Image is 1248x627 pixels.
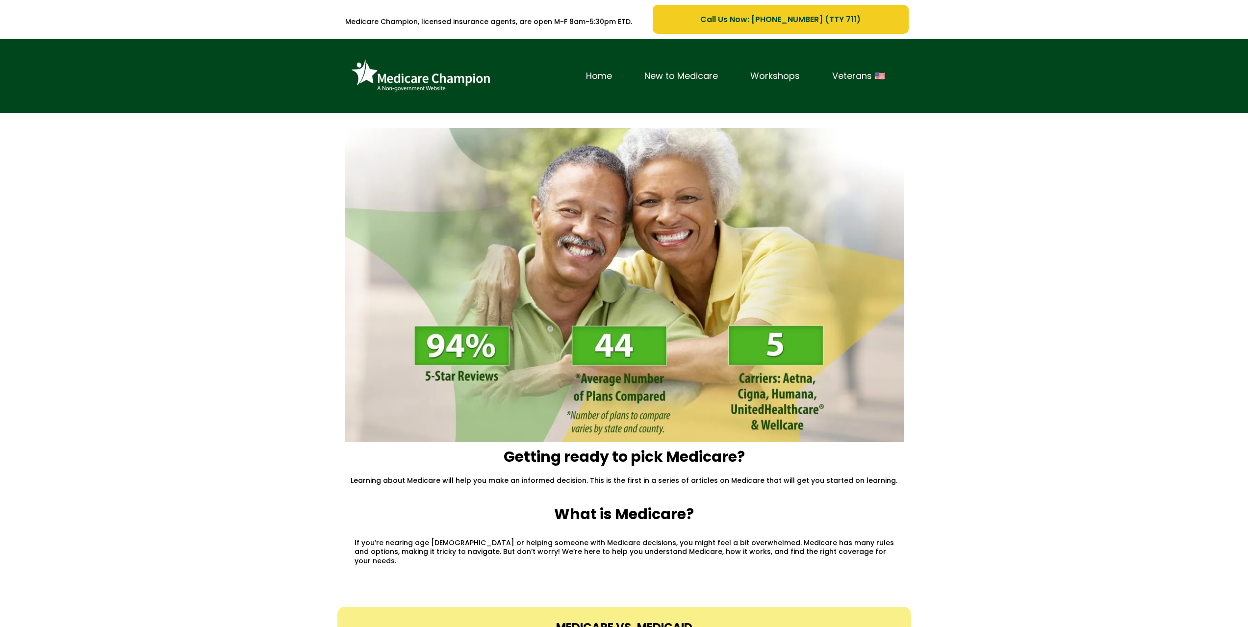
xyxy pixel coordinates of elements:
a: New to Medicare [628,69,734,84]
a: Call Us Now: 1-833-823-1990 (TTY 711) [653,5,908,34]
span: Call Us Now: [PHONE_NUMBER] (TTY 711) [700,13,861,25]
strong: Getting ready to pick Medicare? [504,446,745,467]
p: Medicare Champion, licensed insurance agents, are open M-F 8am-5:30pm ETD. [340,11,638,32]
strong: What is Medicare? [554,503,694,525]
p: If you’re nearing age [DEMOGRAPHIC_DATA] or helping someone with Medicare decisions, you might fe... [355,538,899,565]
a: Home [570,69,628,84]
a: Workshops [734,69,816,84]
a: Veterans 🇺🇸 [816,69,901,84]
p: Learning about Medicare will help you make an informed decision. This is the first in a series of... [340,476,909,485]
img: Brand Logo [347,56,494,96]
